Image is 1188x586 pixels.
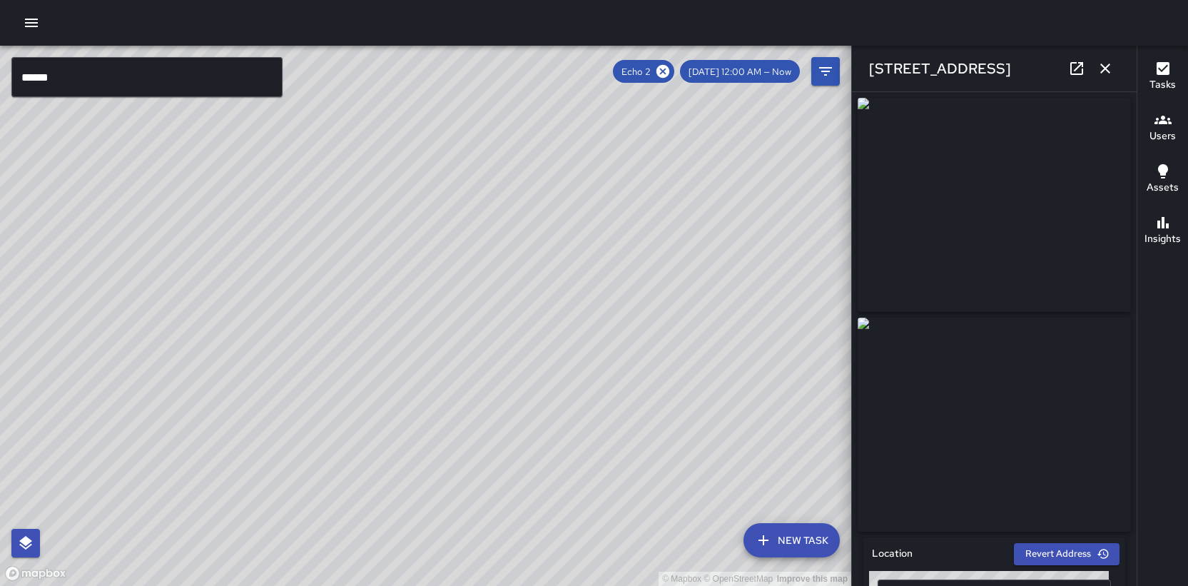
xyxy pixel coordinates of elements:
h6: [STREET_ADDRESS] [869,57,1011,80]
img: request_images%2Ffa8e1080-7934-11f0-96b0-9dc53b0fd48a [858,318,1131,532]
div: Echo 2 [613,60,674,83]
h6: Assets [1147,180,1179,196]
span: [DATE] 12:00 AM — Now [680,66,800,78]
button: Assets [1137,154,1188,206]
button: Insights [1137,206,1188,257]
h6: Location [872,546,913,562]
h6: Insights [1144,231,1181,247]
h6: Users [1149,128,1176,144]
button: Revert Address [1014,543,1120,565]
span: Echo 2 [613,66,659,78]
button: Users [1137,103,1188,154]
h6: Tasks [1149,77,1176,93]
button: Tasks [1137,51,1188,103]
img: request_images%2Ff932c640-7934-11f0-96b0-9dc53b0fd48a [858,98,1131,312]
button: Filters [811,57,840,86]
button: New Task [743,523,840,557]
